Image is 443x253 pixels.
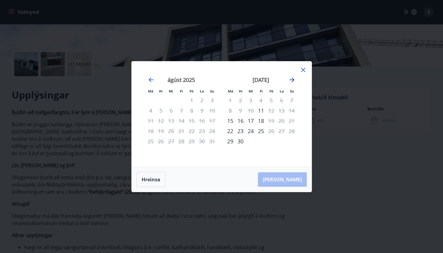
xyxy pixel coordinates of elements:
td: Not available. föstudagur, 12. september 2025 [266,105,276,116]
td: Not available. laugardagur, 2. ágúst 2025 [197,95,207,105]
td: Not available. sunnudagur, 28. september 2025 [287,126,297,136]
td: Not available. þriðjudagur, 26. ágúst 2025 [156,136,166,146]
td: Not available. miðvikudagur, 20. ágúst 2025 [166,126,176,136]
div: 23 [235,126,246,136]
td: Not available. föstudagur, 1. ágúst 2025 [187,95,197,105]
td: Not available. sunnudagur, 7. september 2025 [287,95,297,105]
small: Mi [249,89,253,93]
div: Move forward to switch to the next month. [288,76,296,83]
small: Su [210,89,214,93]
td: Choose þriðjudagur, 23. september 2025 as your check-in date. It’s available. [235,126,246,136]
td: Not available. laugardagur, 23. ágúst 2025 [197,126,207,136]
td: Not available. fimmtudagur, 28. ágúst 2025 [176,136,187,146]
small: Mi [169,89,173,93]
td: Not available. laugardagur, 6. september 2025 [276,95,287,105]
div: Aðeins innritun í boði [225,126,235,136]
td: Not available. laugardagur, 20. september 2025 [276,116,287,126]
small: Fi [260,89,263,93]
td: Not available. þriðjudagur, 5. ágúst 2025 [156,105,166,116]
td: Not available. föstudagur, 22. ágúst 2025 [187,126,197,136]
td: Choose mánudagur, 15. september 2025 as your check-in date. It’s available. [225,116,235,126]
td: Not available. mánudagur, 18. ágúst 2025 [146,126,156,136]
td: Not available. fimmtudagur, 21. ágúst 2025 [176,126,187,136]
td: Choose miðvikudagur, 17. september 2025 as your check-in date. It’s available. [246,116,256,126]
small: La [280,89,284,93]
td: Choose þriðjudagur, 30. september 2025 as your check-in date. It’s available. [235,136,246,146]
div: Calendar [139,69,304,160]
strong: ágúst 2025 [168,76,195,83]
small: Fi [180,89,183,93]
td: Not available. sunnudagur, 31. ágúst 2025 [207,136,217,146]
td: Not available. miðvikudagur, 6. ágúst 2025 [166,105,176,116]
td: Not available. mánudagur, 4. ágúst 2025 [146,105,156,116]
td: Not available. miðvikudagur, 27. ágúst 2025 [166,136,176,146]
small: Má [228,89,233,93]
div: 18 [256,116,266,126]
td: Not available. mánudagur, 11. ágúst 2025 [146,116,156,126]
div: Move backward to switch to the previous month. [147,76,155,83]
td: Not available. laugardagur, 13. september 2025 [276,105,287,116]
td: Not available. sunnudagur, 10. ágúst 2025 [207,105,217,116]
td: Not available. sunnudagur, 24. ágúst 2025 [207,126,217,136]
td: Not available. sunnudagur, 21. september 2025 [287,116,297,126]
td: Choose miðvikudagur, 24. september 2025 as your check-in date. It’s available. [246,126,256,136]
div: Aðeins innritun í boði [256,105,266,116]
div: Aðeins útritun í boði [266,116,276,126]
td: Not available. þriðjudagur, 19. ágúst 2025 [156,126,166,136]
td: Not available. sunnudagur, 17. ágúst 2025 [207,116,217,126]
td: Choose fimmtudagur, 25. september 2025 as your check-in date. It’s available. [256,126,266,136]
div: 24 [246,126,256,136]
td: Not available. sunnudagur, 3. ágúst 2025 [207,95,217,105]
td: Not available. föstudagur, 8. ágúst 2025 [187,105,197,116]
td: Not available. fimmtudagur, 14. ágúst 2025 [176,116,187,126]
td: Not available. föstudagur, 29. ágúst 2025 [187,136,197,146]
small: Fö [190,89,193,93]
td: Choose fimmtudagur, 18. september 2025 as your check-in date. It’s available. [256,116,266,126]
td: Not available. þriðjudagur, 9. september 2025 [235,105,246,116]
td: Not available. miðvikudagur, 13. ágúst 2025 [166,116,176,126]
div: Aðeins útritun í boði [266,105,276,116]
div: 25 [256,126,266,136]
td: Choose mánudagur, 22. september 2025 as your check-in date. It’s available. [225,126,235,136]
small: Þr [239,89,243,93]
div: 17 [246,116,256,126]
td: Not available. mánudagur, 25. ágúst 2025 [146,136,156,146]
div: Aðeins innritun í boði [225,136,235,146]
td: Not available. laugardagur, 30. ágúst 2025 [197,136,207,146]
small: Má [148,89,153,93]
td: Not available. fimmtudagur, 4. september 2025 [256,95,266,105]
small: Fö [269,89,273,93]
strong: [DATE] [253,76,269,83]
small: Þr [159,89,163,93]
td: Not available. miðvikudagur, 3. september 2025 [246,95,256,105]
small: Su [290,89,294,93]
td: Not available. föstudagur, 19. september 2025 [266,116,276,126]
div: 30 [235,136,246,146]
td: Choose þriðjudagur, 16. september 2025 as your check-in date. It’s available. [235,116,246,126]
td: Not available. mánudagur, 8. september 2025 [225,105,235,116]
td: Not available. miðvikudagur, 10. september 2025 [246,105,256,116]
td: Not available. föstudagur, 5. september 2025 [266,95,276,105]
td: Choose mánudagur, 29. september 2025 as your check-in date. It’s available. [225,136,235,146]
td: Not available. föstudagur, 26. september 2025 [266,126,276,136]
td: Choose fimmtudagur, 11. september 2025 as your check-in date. It’s available. [256,105,266,116]
td: Not available. þriðjudagur, 12. ágúst 2025 [156,116,166,126]
td: Not available. sunnudagur, 14. september 2025 [287,105,297,116]
td: Not available. föstudagur, 15. ágúst 2025 [187,116,197,126]
td: Not available. laugardagur, 27. september 2025 [276,126,287,136]
td: Not available. laugardagur, 9. ágúst 2025 [197,105,207,116]
div: 16 [235,116,246,126]
td: Not available. þriðjudagur, 2. september 2025 [235,95,246,105]
div: Aðeins útritun í boði [266,126,276,136]
td: Not available. mánudagur, 1. september 2025 [225,95,235,105]
td: Not available. laugardagur, 16. ágúst 2025 [197,116,207,126]
small: La [200,89,204,93]
button: Hreinsa [137,172,165,187]
td: Not available. fimmtudagur, 7. ágúst 2025 [176,105,187,116]
div: Aðeins innritun í boði [225,116,235,126]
